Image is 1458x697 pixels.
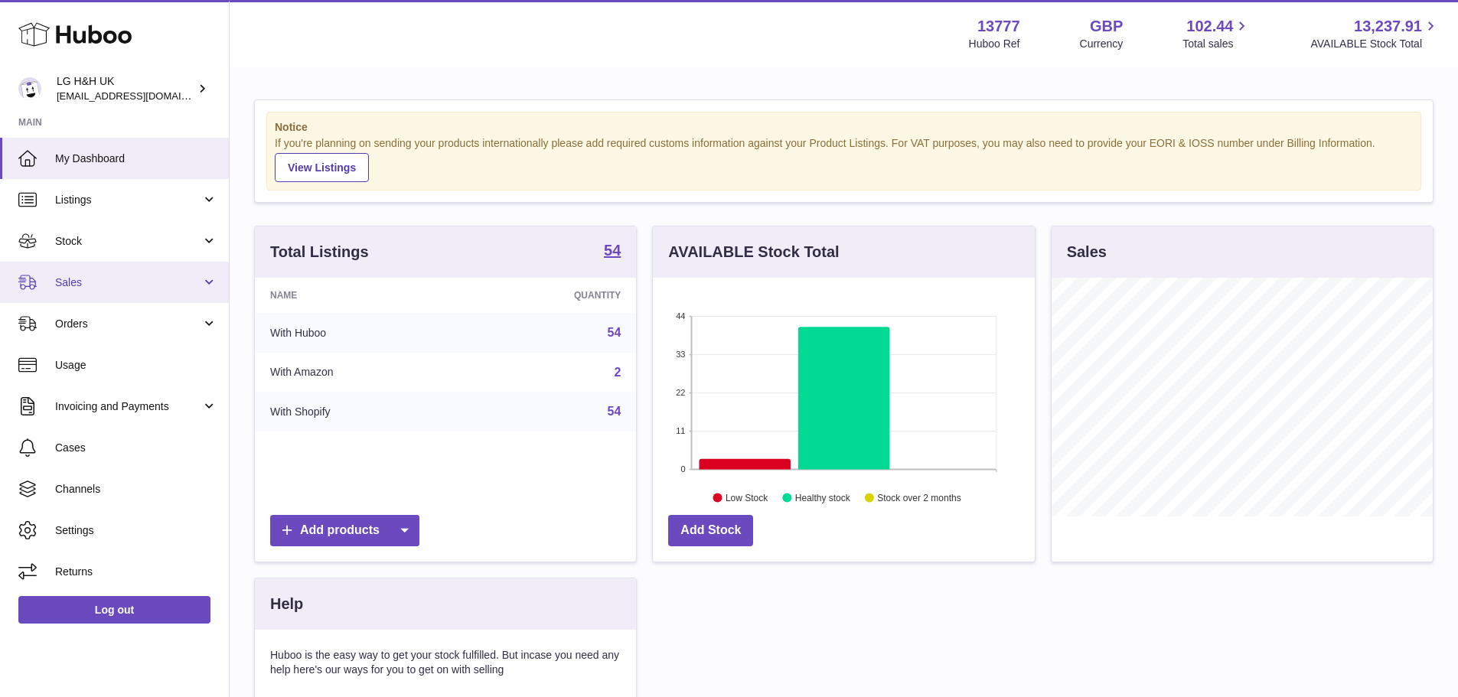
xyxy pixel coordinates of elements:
[726,492,768,503] text: Low Stock
[55,193,201,207] span: Listings
[55,482,217,497] span: Channels
[55,523,217,538] span: Settings
[1090,16,1123,37] strong: GBP
[878,492,961,503] text: Stock over 2 months
[55,151,217,166] span: My Dashboard
[275,153,369,182] a: View Listings
[55,317,201,331] span: Orders
[55,275,201,290] span: Sales
[18,77,41,100] img: veechen@lghnh.co.uk
[57,90,225,102] span: [EMAIL_ADDRESS][DOMAIN_NAME]
[275,136,1413,182] div: If you're planning on sending your products internationally please add required customs informati...
[614,366,621,379] a: 2
[969,37,1020,51] div: Huboo Ref
[795,492,851,503] text: Healthy stock
[677,388,686,397] text: 22
[270,594,303,614] h3: Help
[608,326,621,339] a: 54
[1310,37,1440,51] span: AVAILABLE Stock Total
[270,242,369,262] h3: Total Listings
[270,515,419,546] a: Add products
[1354,16,1422,37] span: 13,237.91
[464,278,637,313] th: Quantity
[18,596,210,624] a: Log out
[604,243,621,258] strong: 54
[57,74,194,103] div: LG H&H UK
[604,243,621,261] a: 54
[677,426,686,435] text: 11
[1067,242,1107,262] h3: Sales
[681,464,686,474] text: 0
[255,313,464,353] td: With Huboo
[1080,37,1124,51] div: Currency
[55,234,201,249] span: Stock
[255,278,464,313] th: Name
[55,399,201,414] span: Invoicing and Payments
[270,648,621,677] p: Huboo is the easy way to get your stock fulfilled. But incase you need any help here's our ways f...
[608,405,621,418] a: 54
[55,565,217,579] span: Returns
[1182,37,1251,51] span: Total sales
[255,392,464,432] td: With Shopify
[668,515,753,546] a: Add Stock
[677,350,686,359] text: 33
[1186,16,1233,37] span: 102.44
[55,441,217,455] span: Cases
[977,16,1020,37] strong: 13777
[668,242,839,262] h3: AVAILABLE Stock Total
[1182,16,1251,51] a: 102.44 Total sales
[1310,16,1440,51] a: 13,237.91 AVAILABLE Stock Total
[275,120,1413,135] strong: Notice
[255,353,464,392] td: With Amazon
[677,311,686,321] text: 44
[55,358,217,373] span: Usage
